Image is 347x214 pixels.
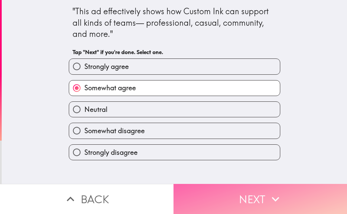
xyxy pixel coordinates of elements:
span: Neutral [84,105,107,114]
h6: Tap "Next" if you're done. Select one. [73,48,277,56]
button: Neutral [69,102,280,117]
div: "This ad effectively shows how Custom Ink can support all kinds of teams— professional, casual, c... [73,6,277,40]
span: Strongly disagree [84,148,138,157]
span: Strongly agree [84,62,129,71]
button: Somewhat disagree [69,123,280,138]
button: Next [173,184,347,214]
span: Somewhat agree [84,83,136,93]
span: Somewhat disagree [84,126,145,136]
button: Strongly agree [69,59,280,74]
button: Strongly disagree [69,145,280,160]
button: Somewhat agree [69,80,280,96]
